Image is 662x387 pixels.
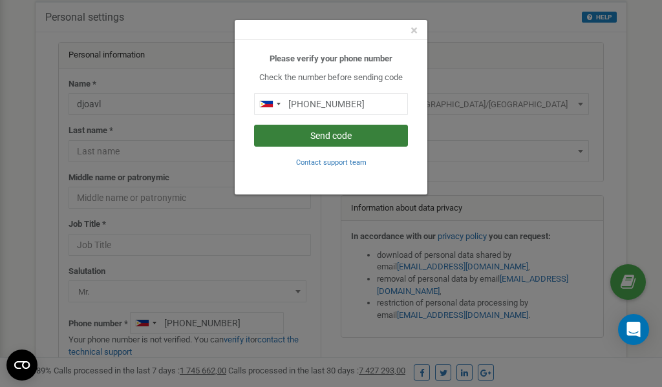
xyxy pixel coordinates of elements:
input: 0905 123 4567 [254,93,408,115]
button: Open CMP widget [6,350,37,381]
button: Close [411,24,418,37]
span: × [411,23,418,38]
small: Contact support team [296,158,367,167]
p: Check the number before sending code [254,72,408,84]
a: Contact support team [296,157,367,167]
b: Please verify your phone number [270,54,392,63]
div: Open Intercom Messenger [618,314,649,345]
div: Telephone country code [255,94,284,114]
button: Send code [254,125,408,147]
